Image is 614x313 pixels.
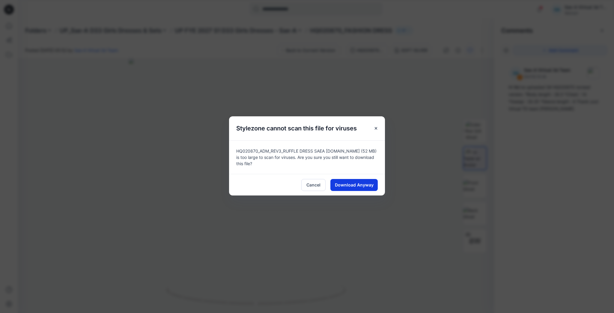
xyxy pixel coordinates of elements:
[371,123,381,134] button: Close
[330,179,378,191] button: Download Anyway
[229,140,385,174] div: HQ020870_ADM_REV3_RUFFLE DRESS SAEA [DOMAIN_NAME] (52 MB) is too large to scan for viruses. Are y...
[335,182,374,188] span: Download Anyway
[306,182,320,188] span: Cancel
[301,179,326,191] button: Cancel
[229,116,364,140] h5: Stylezone cannot scan this file for viruses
